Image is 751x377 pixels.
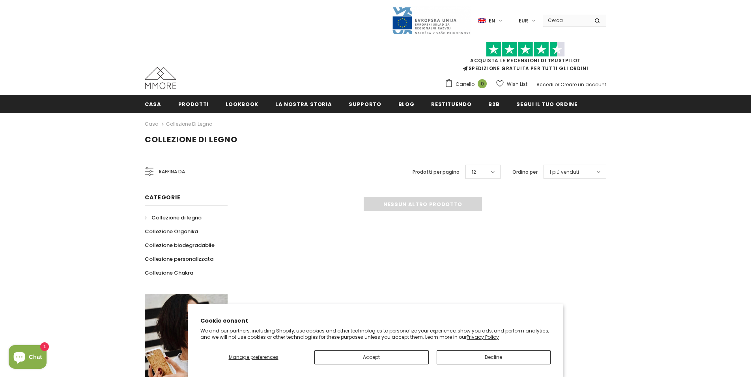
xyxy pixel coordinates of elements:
span: B2B [488,100,499,108]
a: Creare un account [560,81,606,88]
a: Casa [145,95,161,113]
label: Ordina per [512,168,538,176]
span: Collezione di legno [151,214,202,221]
a: Casa [145,119,159,129]
a: supporto [349,95,381,113]
inbox-online-store-chat: Shopify online store chat [6,345,49,371]
input: Search Site [543,15,588,26]
a: Restituendo [431,95,471,113]
button: Decline [437,350,551,364]
a: Collezione Chakra [145,266,193,280]
a: B2B [488,95,499,113]
a: Collezione Organika [145,225,198,238]
span: Categorie [145,193,180,201]
span: Collezione personalizzata [145,255,213,263]
button: Accept [314,350,429,364]
span: Restituendo [431,100,471,108]
a: Collezione biodegradabile [145,238,215,252]
span: Collezione di legno [145,134,237,145]
h2: Cookie consent [200,317,551,325]
span: en [489,17,495,25]
span: Wish List [507,80,527,88]
span: Prodotti [178,100,209,108]
span: 12 [472,168,476,176]
span: 0 [478,79,487,88]
span: Blog [398,100,415,108]
a: Collezione personalizzata [145,252,213,266]
span: La nostra storia [275,100,332,108]
a: Collezione di legno [166,121,212,127]
span: Manage preferences [229,354,278,360]
p: We and our partners, including Shopify, use cookies and other technologies to personalize your ex... [200,328,551,340]
span: Casa [145,100,161,108]
a: Wish List [496,77,527,91]
span: Segui il tuo ordine [516,100,577,108]
a: Prodotti [178,95,209,113]
span: SPEDIZIONE GRATUITA PER TUTTI GLI ORDINI [445,45,606,72]
img: i-lang-1.png [478,17,486,24]
span: Lookbook [226,100,258,108]
a: Javni Razpis [392,17,471,24]
a: La nostra storia [275,95,332,113]
span: EUR [519,17,528,25]
span: Carrello [456,80,475,88]
a: Acquista le recensioni di TrustPilot [470,57,581,64]
a: Blog [398,95,415,113]
a: Segui il tuo ordine [516,95,577,113]
span: Collezione biodegradabile [145,241,215,249]
a: Carrello 0 [445,78,491,90]
label: Prodotti per pagina [413,168,460,176]
a: Collezione di legno [145,211,202,225]
span: Raffina da [159,167,185,176]
span: Collezione Chakra [145,269,193,277]
a: Accedi [536,81,553,88]
span: Collezione Organika [145,228,198,235]
button: Manage preferences [200,350,306,364]
span: supporto [349,100,381,108]
span: I più venduti [550,168,579,176]
span: or [555,81,559,88]
img: Fidati di Pilot Stars [486,42,565,57]
a: Privacy Policy [467,334,499,340]
a: Lookbook [226,95,258,113]
img: Javni Razpis [392,6,471,35]
img: Casi MMORE [145,67,176,89]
